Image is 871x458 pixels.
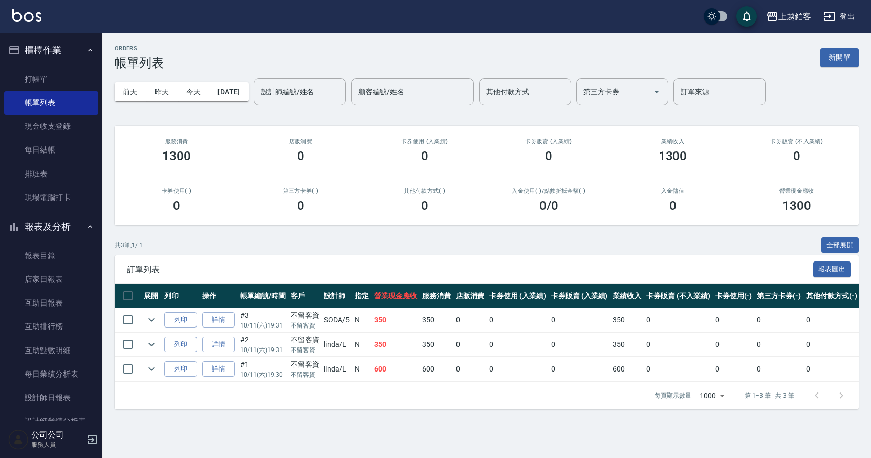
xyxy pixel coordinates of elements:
[762,6,815,27] button: 上越鉑客
[178,82,210,101] button: 今天
[240,321,286,330] p: 10/11 (六) 19:31
[813,264,851,274] a: 報表匯出
[820,52,859,62] a: 新開單
[144,337,159,352] button: expand row
[4,37,98,63] button: 櫃檯作業
[754,308,803,332] td: 0
[610,357,644,381] td: 600
[8,429,29,450] img: Person
[144,312,159,328] button: expand row
[237,284,288,308] th: 帳單編號/時間
[127,265,813,275] span: 訂單列表
[288,284,322,308] th: 客戶
[736,6,757,27] button: save
[127,188,226,194] h2: 卡券使用(-)
[352,284,372,308] th: 指定
[453,284,487,308] th: 店販消費
[291,335,319,345] div: 不留客資
[644,357,712,381] td: 0
[695,382,728,409] div: 1000
[754,357,803,381] td: 0
[164,337,197,353] button: 列印
[352,333,372,357] td: N
[813,261,851,277] button: 報表匯出
[240,370,286,379] p: 10/11 (六) 19:30
[144,361,159,377] button: expand row
[499,138,598,145] h2: 卡券販賣 (入業績)
[782,199,811,213] h3: 1300
[747,138,846,145] h2: 卡券販賣 (不入業績)
[291,370,319,379] p: 不留客資
[164,361,197,377] button: 列印
[803,284,860,308] th: 其他付款方式(-)
[291,321,319,330] p: 不留客資
[164,312,197,328] button: 列印
[162,284,200,308] th: 列印
[200,284,237,308] th: 操作
[4,186,98,209] a: 現場電腦打卡
[778,10,811,23] div: 上越鉑客
[237,357,288,381] td: #1
[420,333,453,357] td: 350
[487,333,549,357] td: 0
[202,361,235,377] a: 詳情
[352,357,372,381] td: N
[499,188,598,194] h2: 入金使用(-) /點數折抵金額(-)
[421,199,428,213] h3: 0
[4,362,98,386] a: 每日業績分析表
[237,308,288,332] td: #3
[803,333,860,357] td: 0
[648,83,665,100] button: Open
[251,138,350,145] h2: 店販消費
[453,333,487,357] td: 0
[420,308,453,332] td: 350
[321,333,352,357] td: linda /L
[115,82,146,101] button: 前天
[31,440,83,449] p: 服務人員
[669,199,677,213] h3: 0
[803,357,860,381] td: 0
[146,82,178,101] button: 昨天
[291,310,319,321] div: 不留客資
[820,48,859,67] button: 新開單
[297,199,304,213] h3: 0
[747,188,846,194] h2: 營業現金應收
[4,244,98,268] a: 報表目錄
[487,357,549,381] td: 0
[372,308,420,332] td: 350
[745,391,794,400] p: 第 1–3 筆 共 3 筆
[4,386,98,409] a: 設計師日報表
[291,359,319,370] div: 不留客資
[4,268,98,291] a: 店家日報表
[202,337,235,353] a: 詳情
[31,430,83,440] h5: 公司公司
[821,237,859,253] button: 全部展開
[4,291,98,315] a: 互助日報表
[644,308,712,332] td: 0
[291,345,319,355] p: 不留客資
[251,188,350,194] h2: 第三方卡券(-)
[793,149,800,163] h3: 0
[453,357,487,381] td: 0
[549,308,611,332] td: 0
[4,91,98,115] a: 帳單列表
[549,284,611,308] th: 卡券販賣 (入業績)
[819,7,859,26] button: 登出
[375,188,474,194] h2: 其他付款方式(-)
[375,138,474,145] h2: 卡券使用 (入業績)
[372,284,420,308] th: 營業現金應收
[209,82,248,101] button: [DATE]
[202,312,235,328] a: 詳情
[644,284,712,308] th: 卡券販賣 (不入業績)
[644,333,712,357] td: 0
[487,308,549,332] td: 0
[321,284,352,308] th: 設計師
[487,284,549,308] th: 卡券使用 (入業績)
[4,115,98,138] a: 現金收支登錄
[610,333,644,357] td: 350
[610,284,644,308] th: 業績收入
[352,308,372,332] td: N
[372,357,420,381] td: 600
[115,56,164,70] h3: 帳單列表
[754,284,803,308] th: 第三方卡券(-)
